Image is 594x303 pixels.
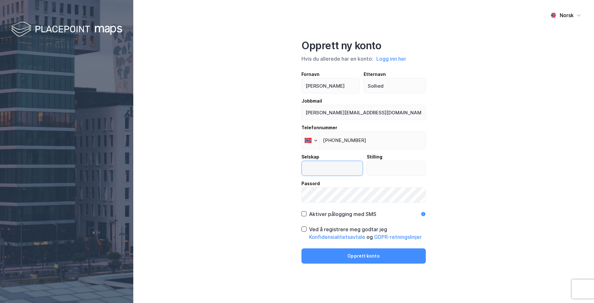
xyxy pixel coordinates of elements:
div: Telefonnummer [301,124,426,131]
div: Fornavn [301,71,360,78]
div: Kontrollprogram for chat [562,273,594,303]
div: Selskap [301,153,363,161]
div: Etternavn [364,71,426,78]
div: Hvis du allerede har en konto: [301,55,426,63]
div: Stilling [367,153,426,161]
div: Ved å registrere meg godtar jeg og [309,226,426,241]
div: Opprett ny konto [301,39,426,52]
iframe: Chat Widget [562,273,594,303]
div: Aktiver pålogging med SMS [309,210,376,218]
button: Opprett konto [301,248,426,264]
img: logo-white.f07954bde2210d2a523dddb988cd2aa7.svg [11,20,122,39]
input: Telefonnummer [301,131,426,149]
button: Logg inn her [374,55,408,63]
div: Norsk [560,11,574,19]
div: Passord [301,180,426,187]
div: Norway: + 47 [302,132,319,149]
div: Jobbmail [301,97,426,105]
